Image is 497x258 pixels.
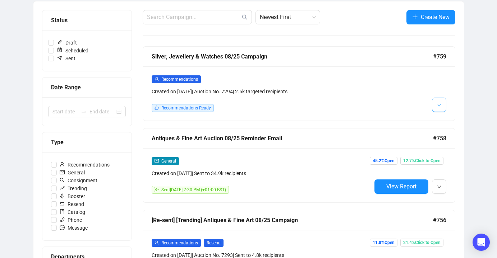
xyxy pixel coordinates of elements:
button: Create New [406,10,455,24]
span: message [60,225,65,230]
span: down [437,103,441,107]
span: Booster [57,192,88,200]
div: Date Range [51,83,123,92]
span: phone [60,217,65,222]
span: Newest First [260,10,316,24]
span: plus [412,14,418,20]
input: Start date [52,108,78,116]
span: 12.7% Click to Open [400,157,443,165]
span: swap-right [81,109,87,114]
span: send [155,187,159,192]
span: mail [60,170,65,175]
span: Trending [57,184,90,192]
div: Open Intercom Messenger [473,234,490,251]
span: user [155,240,159,245]
span: Recommendations [161,240,198,245]
span: #756 [433,216,446,225]
span: down [437,185,441,189]
span: book [60,209,65,214]
div: Status [51,16,123,25]
span: search [60,178,65,183]
span: mail [155,159,159,163]
span: Catalog [57,208,88,216]
span: Phone [57,216,85,224]
span: Recommendations [161,77,198,82]
span: #758 [433,134,446,143]
span: retweet [60,201,65,206]
span: Scheduled [54,47,91,55]
span: Message [57,224,91,232]
input: End date [89,108,115,116]
span: search [242,14,248,20]
span: Sent [54,55,78,62]
div: Type [51,138,123,147]
span: General [57,169,88,177]
span: Recommendations Ready [161,105,211,111]
div: Created on [DATE] | Auction No. 7294 | 2.5k targeted recipients [152,88,372,95]
span: Resend [57,200,87,208]
span: Consignment [57,177,100,184]
span: like [155,105,159,110]
div: [Re-sent] [Trending] Antiques & Fine Art 08/25 Campaign [152,216,433,225]
span: Recommendations [57,161,112,169]
span: View Report [386,183,417,190]
span: 21.4% Click to Open [400,239,443,247]
span: General [161,159,176,164]
span: 11.8% Open [370,239,397,247]
span: Create New [421,13,450,22]
div: Silver, Jewellery & Watches 08/25 Campaign [152,52,433,61]
span: user [60,162,65,167]
input: Search Campaign... [147,13,240,22]
div: Antiques & Fine Art Auction 08/25 Reminder Email [152,134,433,143]
span: #759 [433,52,446,61]
span: Resend [204,239,224,247]
span: rise [60,186,65,191]
a: Antiques & Fine Art Auction 08/25 Reminder Email#758mailGeneralCreated on [DATE]| Sent to 34.9k r... [143,128,455,203]
button: View Report [374,179,428,194]
span: 45.2% Open [370,157,397,165]
a: Silver, Jewellery & Watches 08/25 Campaign#759userRecommendationsCreated on [DATE]| Auction No. 7... [143,46,455,121]
span: user [155,77,159,81]
span: Draft [54,39,80,47]
div: Created on [DATE] | Sent to 34.9k recipients [152,169,372,177]
span: Sent [DATE] 7:30 PM (+01:00 BST) [161,187,226,192]
span: rocket [60,193,65,198]
span: to [81,109,87,114]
